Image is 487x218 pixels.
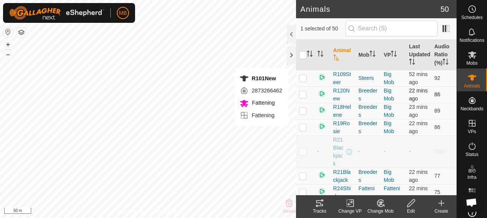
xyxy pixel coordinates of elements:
[409,169,428,183] span: 2 Oct 2025, 10:03 am
[431,40,457,70] th: Audio Ratio (%)
[409,148,411,154] span: -
[333,103,352,119] span: R18Helene
[465,152,478,157] span: Status
[9,6,104,20] img: Gallagher Logo
[384,185,400,199] a: Fattening
[17,28,26,37] button: Map Layers
[426,208,457,215] div: Create
[384,88,394,102] a: Big Mob
[240,74,282,83] div: R101New
[335,208,365,215] div: Change VP
[442,60,449,66] p-sorticon: Activate to sort
[468,129,476,134] span: VPs
[317,89,326,98] img: returning on
[307,52,313,58] p-sorticon: Activate to sort
[464,84,480,88] span: Animals
[409,60,415,66] p-sorticon: Activate to sort
[358,103,377,119] div: Breeders
[240,86,282,95] div: 2873266462
[406,40,431,70] th: Last Updated
[409,88,428,102] span: 2 Oct 2025, 10:03 am
[434,189,440,195] span: 75
[358,87,377,103] div: Breeders
[333,185,352,200] span: R24Shirley
[461,192,482,213] div: Open chat
[409,104,428,118] span: 2 Oct 2025, 10:02 am
[384,148,386,154] app-display-virtual-paddock-transition: -
[333,168,352,184] span: R21Blackjack
[355,40,380,70] th: Mob
[434,91,440,97] span: 86
[155,208,178,215] a: Contact Us
[358,168,377,184] div: Breeders
[317,187,326,196] img: returning on
[391,52,397,58] p-sorticon: Activate to sort
[466,61,477,65] span: Mobs
[317,52,323,58] p-sorticon: Activate to sort
[330,40,355,70] th: Animal
[434,124,440,130] span: 86
[317,105,326,115] img: returning on
[118,208,146,215] a: Privacy Policy
[434,148,445,154] span: TBD
[384,169,394,183] a: Big Mob
[441,3,449,15] span: 50
[434,75,440,81] span: 92
[345,21,438,37] input: Search (S)
[333,136,345,168] span: R21Blackjack
[460,38,484,43] span: Notifications
[317,122,326,131] img: returning on
[333,56,339,62] p-sorticon: Activate to sort
[409,185,428,199] span: 2 Oct 2025, 10:03 am
[3,50,13,59] button: –
[460,107,483,111] span: Neckbands
[365,208,396,215] div: Change Mob
[358,148,377,156] div: -
[119,9,127,17] span: MB
[358,74,377,82] div: Steers
[381,40,406,70] th: VP
[333,87,352,103] span: R120New
[240,111,282,120] div: Fattening
[333,70,352,86] span: R109Steer
[384,71,394,85] a: Big Mob
[369,52,376,58] p-sorticon: Activate to sort
[396,208,426,215] div: Edit
[358,119,377,135] div: Breeders
[317,170,326,180] img: returning on
[461,15,482,20] span: Schedules
[301,25,345,33] span: 1 selected of 50
[333,119,352,135] span: R19Rosie
[3,27,13,37] button: Reset Map
[250,100,275,106] span: Fattening
[317,73,326,82] img: returning on
[384,104,394,118] a: Big Mob
[3,40,13,49] button: +
[467,175,476,180] span: Infra
[434,108,440,114] span: 89
[301,5,441,14] h2: Animals
[384,120,394,134] a: Big Mob
[434,173,440,179] span: 77
[463,198,481,202] span: Heatmap
[409,71,428,85] span: 2 Oct 2025, 9:33 am
[409,120,428,134] span: 2 Oct 2025, 10:03 am
[304,208,335,215] div: Tracks
[317,148,319,154] span: -
[358,185,377,200] div: Fattening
